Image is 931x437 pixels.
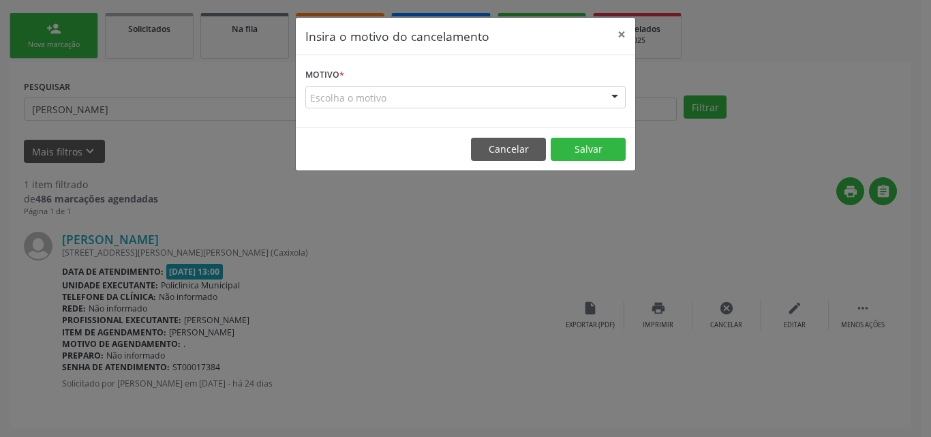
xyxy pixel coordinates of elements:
[608,18,635,51] button: Close
[305,65,344,86] label: Motivo
[551,138,626,161] button: Salvar
[471,138,546,161] button: Cancelar
[310,91,386,105] span: Escolha o motivo
[305,27,489,45] h5: Insira o motivo do cancelamento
